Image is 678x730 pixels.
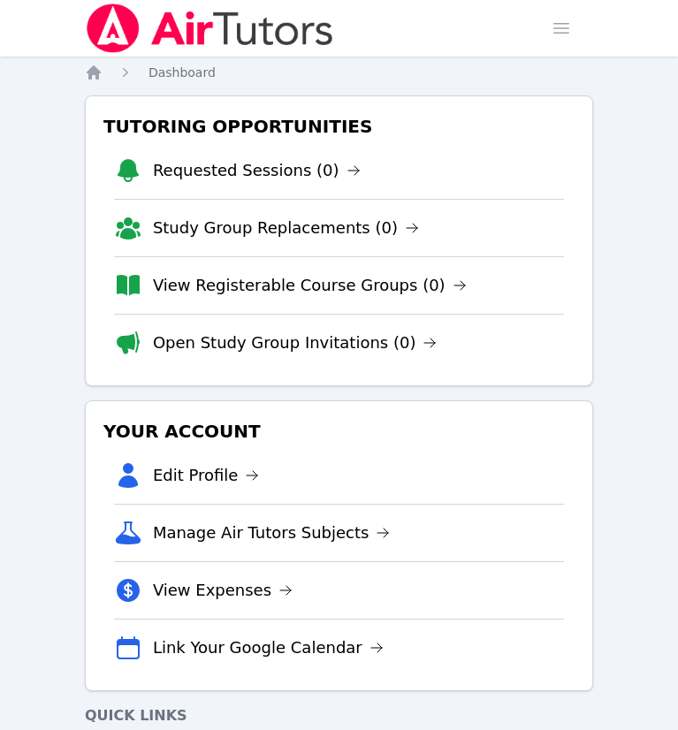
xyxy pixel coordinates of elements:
a: Open Study Group Invitations (0) [153,331,438,355]
img: Air Tutors [85,4,335,53]
a: Manage Air Tutors Subjects [153,521,391,545]
h3: Tutoring Opportunities [100,110,578,142]
span: Dashboard [149,65,216,80]
a: Study Group Replacements (0) [153,216,419,240]
h3: Your Account [100,415,578,447]
nav: Breadcrumb [85,64,593,81]
a: View Expenses [153,578,293,603]
h4: Quick Links [85,705,593,726]
a: Requested Sessions (0) [153,158,361,183]
a: Dashboard [149,64,216,81]
a: Edit Profile [153,463,260,488]
a: Link Your Google Calendar [153,635,384,660]
a: View Registerable Course Groups (0) [153,273,467,298]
